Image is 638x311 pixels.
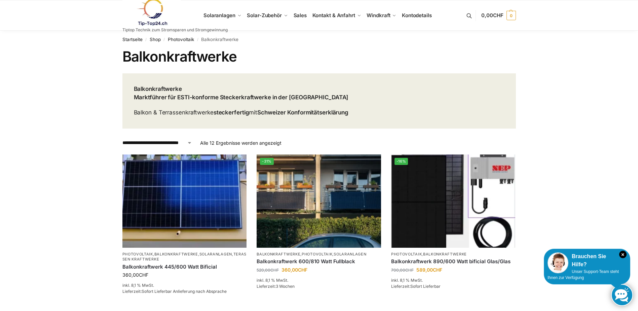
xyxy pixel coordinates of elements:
[399,0,435,31] a: Kontodetails
[298,267,307,273] span: CHF
[302,252,332,256] a: Photovoltaik
[122,37,143,42] a: Startseite
[194,37,201,42] span: /
[257,258,381,265] a: Balkonkraftwerk 600/810 Watt Fullblack
[493,12,503,19] span: CHF
[548,252,568,273] img: Customer service
[312,12,355,19] span: Kontakt & Anfahrt
[257,252,300,256] a: Balkonkraftwerke
[391,252,516,257] p: ,
[134,94,348,101] strong: Marktführer für ESTI-konforme Steckerkraftwerke in der [GEOGRAPHIC_DATA]
[364,0,399,31] a: Windkraft
[257,154,381,248] img: 2 Balkonkraftwerke
[203,12,235,19] span: Solaranlagen
[481,5,516,26] a: 0,00CHF 0
[122,252,247,262] a: Terassen Kraftwerke
[122,282,247,288] p: inkl. 8,1 % MwSt.
[257,252,381,257] p: , ,
[548,269,619,280] span: Unser Support-Team steht Ihnen zur Verfügung
[143,37,150,42] span: /
[134,108,349,117] p: Balkon & Terrassenkraftwerke mit
[291,0,309,31] a: Sales
[391,154,516,248] img: Bificiales Hochleistungsmodul
[481,12,503,19] span: 0,00
[391,154,516,248] a: -16%Bificiales Hochleistungsmodul
[506,11,516,20] span: 0
[416,267,442,273] bdi: 589,00
[391,252,422,256] a: Photovoltaik
[391,284,441,289] span: Lieferzeit:
[257,109,348,116] strong: Schweizer Konformitätserklärung
[161,37,168,42] span: /
[247,12,282,19] span: Solar-Zubehör
[150,37,161,42] a: Shop
[122,139,192,146] select: Shop-Reihenfolge
[257,277,381,283] p: inkl. 8,1 % MwSt.
[134,85,182,92] strong: Balkonkraftwerke
[402,12,432,19] span: Kontodetails
[200,139,282,146] p: Alle 12 Ergebnisse werden angezeigt
[122,264,247,270] a: Balkonkraftwerk 445/600 Watt Bificial
[122,154,247,248] img: Solaranlage für den kleinen Balkon
[309,0,364,31] a: Kontakt & Anfahrt
[423,252,467,256] a: Balkonkraftwerke
[168,37,194,42] a: Photovoltaik
[122,252,153,256] a: Photovoltaik
[276,284,295,289] span: 3 Wochen
[294,12,307,19] span: Sales
[122,48,516,65] h1: Balkonkraftwerke
[367,12,390,19] span: Windkraft
[391,277,516,283] p: inkl. 8,1 % MwSt.
[619,251,627,258] i: Schließen
[122,252,247,262] p: , , ,
[142,289,227,294] span: Sofort Lieferbar Anlieferung nach Absprache
[214,109,249,116] strong: steckerfertig
[270,268,279,273] span: CHF
[405,268,414,273] span: CHF
[433,267,442,273] span: CHF
[391,268,414,273] bdi: 700,00
[122,28,228,32] p: Tiptop Technik zum Stromsparen und Stromgewinnung
[282,267,307,273] bdi: 360,00
[139,272,148,278] span: CHF
[122,272,148,278] bdi: 360,00
[122,289,227,294] span: Lieferzeit:
[257,284,295,289] span: Lieferzeit:
[199,252,232,256] a: Solaranlagen
[257,268,279,273] bdi: 520,00
[257,154,381,248] a: -31%2 Balkonkraftwerke
[391,258,516,265] a: Balkonkraftwerk 890/600 Watt bificial Glas/Glas
[334,252,366,256] a: Solaranlagen
[244,0,291,31] a: Solar-Zubehör
[122,31,516,48] nav: Breadcrumb
[548,252,627,269] div: Brauchen Sie Hilfe?
[410,284,441,289] span: Sofort Lieferbar
[154,252,198,256] a: Balkonkraftwerke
